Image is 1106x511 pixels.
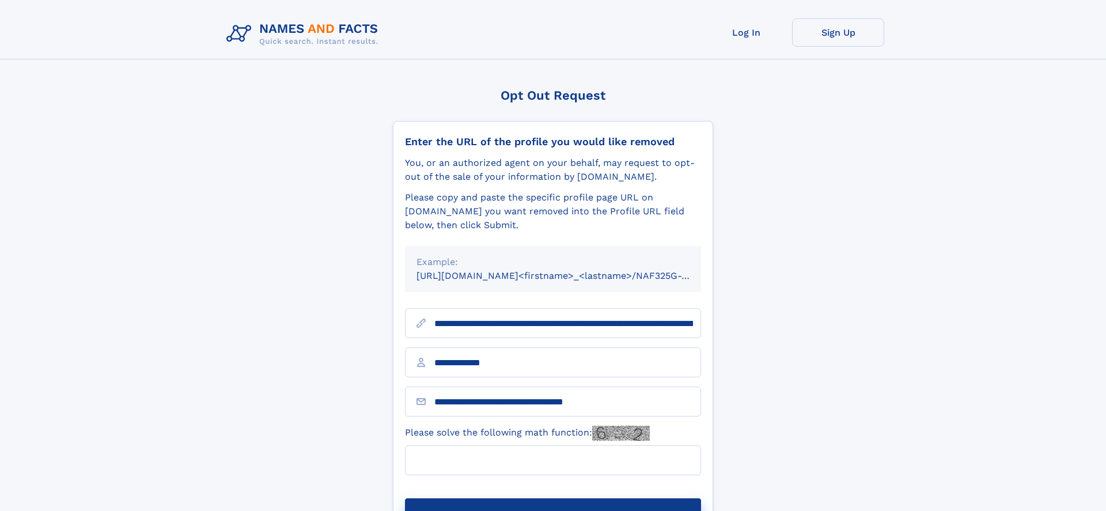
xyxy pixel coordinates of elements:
[792,18,884,47] a: Sign Up
[222,18,388,50] img: Logo Names and Facts
[405,191,701,232] div: Please copy and paste the specific profile page URL on [DOMAIN_NAME] you want removed into the Pr...
[700,18,792,47] a: Log In
[416,270,723,281] small: [URL][DOMAIN_NAME]<firstname>_<lastname>/NAF325G-xxxxxxxx
[405,426,650,441] label: Please solve the following math function:
[393,88,713,103] div: Opt Out Request
[405,156,701,184] div: You, or an authorized agent on your behalf, may request to opt-out of the sale of your informatio...
[405,135,701,148] div: Enter the URL of the profile you would like removed
[416,255,690,269] div: Example:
